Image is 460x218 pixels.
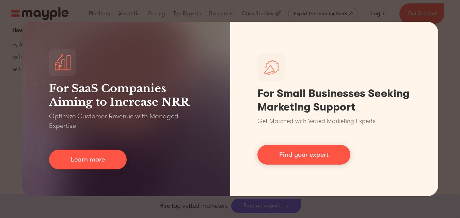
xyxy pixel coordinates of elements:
h3: For SaaS Companies Aiming to Increase NRR [49,82,203,109]
h1: For Small Businesses Seeking Marketing Support [257,87,411,114]
p: Optimize Customer Revenue with Managed Expertise [49,112,203,131]
a: Find your expert [257,145,350,165]
p: Get Matched with Vetted Marketing Experts [257,117,376,126]
a: Learn more [49,150,127,169]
